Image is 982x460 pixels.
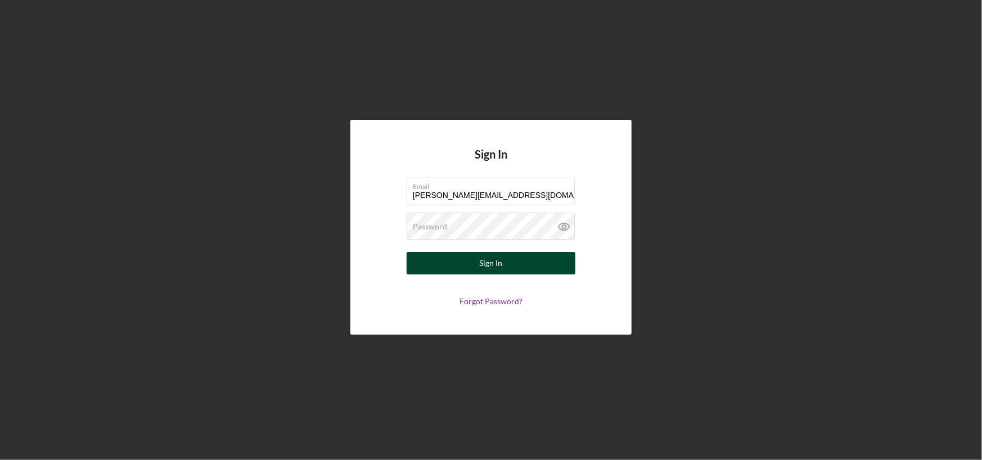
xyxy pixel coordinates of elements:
[413,178,575,191] label: Email
[480,252,503,274] div: Sign In
[407,252,575,274] button: Sign In
[460,296,522,306] a: Forgot Password?
[475,148,507,178] h4: Sign In
[413,222,447,231] label: Password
